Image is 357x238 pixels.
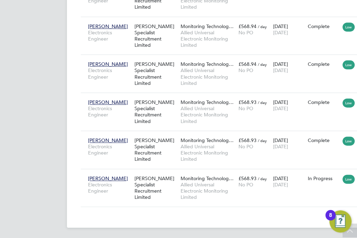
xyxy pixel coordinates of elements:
div: [PERSON_NAME] Specialist Recruitment Limited [132,96,178,128]
div: [DATE] [271,58,306,77]
span: [DATE] [273,143,288,150]
div: [DATE] [271,20,306,39]
span: Electronics Engineer [88,67,131,80]
span: [DATE] [273,67,288,73]
div: [DATE] [271,134,306,153]
div: Complete [308,61,339,67]
span: [PERSON_NAME] [88,61,128,67]
span: Allied Universal Electronic Monitoring Limited [181,67,235,86]
span: Low [342,136,355,146]
span: Monitoring Technolog… [181,137,234,143]
span: Allied Universal Electronic Monitoring Limited [181,143,235,162]
span: Electronics Engineer [88,29,131,42]
span: Electronics Engineer [88,105,131,118]
div: Complete [308,99,339,105]
span: No PO [238,67,253,73]
div: [DATE] [271,96,306,115]
span: Low [342,175,355,184]
span: / day [258,24,267,29]
button: Open Resource Center, 8 new notifications [329,210,351,232]
span: No PO [238,182,253,188]
span: [PERSON_NAME] [88,99,128,105]
span: [DATE] [273,29,288,36]
span: [PERSON_NAME] [88,137,128,143]
span: Low [342,23,355,32]
span: £568.93 [238,99,256,105]
span: No PO [238,143,253,150]
span: Monitoring Technolog… [181,175,234,182]
span: Monitoring Technolog… [181,61,234,67]
div: [PERSON_NAME] Specialist Recruitment Limited [132,172,178,204]
span: Monitoring Technolog… [181,23,234,29]
div: [DATE] [271,172,306,191]
span: Allied Universal Electronic Monitoring Limited [181,182,235,201]
span: Low [342,98,355,107]
span: Allied Universal Electronic Monitoring Limited [181,105,235,124]
span: / day [258,176,267,181]
span: Electronics Engineer [88,182,131,194]
span: £568.93 [238,175,256,182]
span: [PERSON_NAME] [88,175,128,182]
span: Low [342,60,355,69]
span: [DATE] [273,105,288,112]
div: 8 [329,215,332,224]
span: / day [258,138,267,143]
span: [PERSON_NAME] [88,23,128,29]
span: No PO [238,29,253,36]
span: Monitoring Technolog… [181,99,234,105]
span: £568.93 [238,137,256,143]
div: [PERSON_NAME] Specialist Recruitment Limited [132,20,178,52]
div: Complete [308,23,339,29]
div: In Progress [308,175,339,182]
span: £568.94 [238,61,256,67]
span: No PO [238,105,253,112]
span: £568.94 [238,23,256,29]
span: [DATE] [273,182,288,188]
span: Allied Universal Electronic Monitoring Limited [181,29,235,49]
div: [PERSON_NAME] Specialist Recruitment Limited [132,134,178,166]
span: / day [258,62,267,67]
span: Electronics Engineer [88,143,131,156]
span: / day [258,100,267,105]
div: [PERSON_NAME] Specialist Recruitment Limited [132,58,178,90]
div: Complete [308,137,339,143]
